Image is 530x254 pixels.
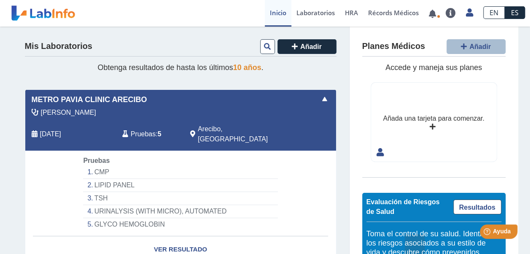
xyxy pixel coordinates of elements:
[83,157,110,164] span: Pruebas
[366,198,440,216] span: Evaluación de Riesgos de Salud
[97,63,263,72] span: Obtenga resultados de hasta los últimos .
[116,124,184,144] div: :
[300,43,322,50] span: Añadir
[362,41,425,51] h4: Planes Médicos
[383,113,484,124] div: Añada una tarjeta para comenzar.
[277,39,336,54] button: Añadir
[83,192,277,205] li: TSH
[385,63,482,72] span: Accede y maneja sus planes
[83,205,277,218] li: URINALYSIS (WITH MICRO), AUTOMATED
[83,166,277,179] li: CMP
[83,218,277,231] li: GLYCO HEMOGLOBIN
[505,6,525,19] a: ES
[83,179,277,192] li: LIPID PANEL
[25,41,92,51] h4: Mis Laboratorios
[455,221,521,245] iframe: Help widget launcher
[233,63,261,72] span: 10 años
[158,130,161,138] b: 5
[447,39,506,54] button: Añadir
[131,129,156,139] span: Pruebas
[469,43,491,50] span: Añadir
[40,129,61,139] span: 2025-10-02
[345,8,358,17] span: HRA
[198,124,291,144] span: Arecibo, PR
[483,6,505,19] a: EN
[41,108,96,118] span: Nieves Rodriguez, Mariela
[453,200,501,214] a: Resultados
[32,94,147,105] span: Metro Pavia Clinic Arecibo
